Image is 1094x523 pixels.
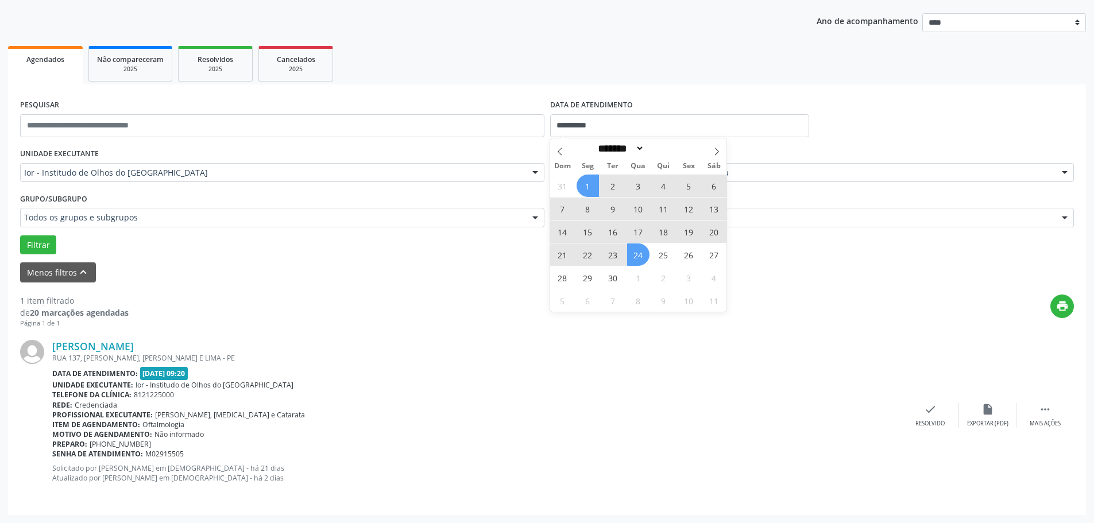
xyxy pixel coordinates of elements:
[198,55,233,64] span: Resolvidos
[52,439,87,449] b: Preparo:
[678,197,700,220] span: Setembro 12, 2025
[551,243,574,266] span: Setembro 21, 2025
[600,162,625,170] span: Ter
[97,65,164,73] div: 2025
[75,400,117,410] span: Credenciada
[602,197,624,220] span: Setembro 9, 2025
[678,220,700,243] span: Setembro 19, 2025
[577,266,599,289] span: Setembro 29, 2025
[676,162,701,170] span: Sex
[52,369,138,378] b: Data de atendimento:
[652,197,675,220] span: Setembro 11, 2025
[703,197,725,220] span: Setembro 13, 2025
[577,220,599,243] span: Setembro 15, 2025
[703,243,725,266] span: Setembro 27, 2025
[924,403,937,416] i: check
[602,289,624,312] span: Outubro 7, 2025
[1030,420,1061,428] div: Mais ações
[678,266,700,289] span: Outubro 3, 2025
[551,197,574,220] span: Setembro 7, 2025
[52,449,143,459] b: Senha de atendimento:
[1039,403,1052,416] i: 
[20,295,129,307] div: 1 item filtrado
[277,55,315,64] span: Cancelados
[550,96,633,114] label: DATA DE ATENDIMENTO
[594,142,645,154] select: Month
[52,390,132,400] b: Telefone da clínica:
[577,197,599,220] span: Setembro 8, 2025
[20,340,44,364] img: img
[551,220,574,243] span: Setembro 14, 2025
[140,367,188,380] span: [DATE] 09:20
[602,243,624,266] span: Setembro 23, 2025
[134,390,174,400] span: 8121225000
[24,167,521,179] span: Ior - Institudo de Olhos do [GEOGRAPHIC_DATA]
[678,289,700,312] span: Outubro 10, 2025
[703,220,725,243] span: Setembro 20, 2025
[26,55,64,64] span: Agendados
[602,220,624,243] span: Setembro 16, 2025
[30,307,129,318] strong: 20 marcações agendadas
[1050,295,1074,318] button: print
[577,175,599,197] span: Setembro 1, 2025
[627,220,650,243] span: Setembro 17, 2025
[77,266,90,278] i: keyboard_arrow_up
[627,289,650,312] span: Outubro 8, 2025
[52,463,902,483] p: Solicitado por [PERSON_NAME] em [DEMOGRAPHIC_DATA] - há 21 dias Atualizado por [PERSON_NAME] em [...
[136,380,293,390] span: Ior - Institudo de Olhos do [GEOGRAPHIC_DATA]
[20,96,59,114] label: PESQUISAR
[967,420,1008,428] div: Exportar (PDF)
[652,175,675,197] span: Setembro 4, 2025
[52,400,72,410] b: Rede:
[701,162,726,170] span: Sáb
[554,167,1051,179] span: [PERSON_NAME], [MEDICAL_DATA] e Catarata
[575,162,600,170] span: Seg
[602,266,624,289] span: Setembro 30, 2025
[602,175,624,197] span: Setembro 2, 2025
[703,266,725,289] span: Outubro 4, 2025
[703,289,725,312] span: Outubro 11, 2025
[52,340,134,352] a: [PERSON_NAME]
[652,289,675,312] span: Outubro 9, 2025
[97,55,164,64] span: Não compareceram
[52,353,902,363] div: RUA 137, [PERSON_NAME], [PERSON_NAME] E LIMA - PE
[652,243,675,266] span: Setembro 25, 2025
[267,65,324,73] div: 2025
[703,175,725,197] span: Setembro 6, 2025
[817,13,918,28] p: Ano de acompanhamento
[551,266,574,289] span: Setembro 28, 2025
[551,175,574,197] span: Agosto 31, 2025
[981,403,994,416] i: insert_drive_file
[52,380,133,390] b: Unidade executante:
[627,197,650,220] span: Setembro 10, 2025
[577,243,599,266] span: Setembro 22, 2025
[554,212,1051,223] span: #00041 - Oftalmologia
[142,420,184,429] span: Oftalmologia
[145,449,184,459] span: M02915505
[915,420,945,428] div: Resolvido
[20,145,99,163] label: UNIDADE EXECUTANTE
[577,289,599,312] span: Outubro 6, 2025
[24,212,521,223] span: Todos os grupos e subgrupos
[20,190,87,208] label: Grupo/Subgrupo
[550,162,575,170] span: Dom
[52,410,153,420] b: Profissional executante:
[625,162,651,170] span: Qua
[627,266,650,289] span: Outubro 1, 2025
[20,307,129,319] div: de
[20,235,56,255] button: Filtrar
[551,289,574,312] span: Outubro 5, 2025
[644,142,682,154] input: Year
[187,65,244,73] div: 2025
[651,162,676,170] span: Qui
[627,243,650,266] span: Setembro 24, 2025
[52,420,140,429] b: Item de agendamento:
[90,439,151,449] span: [PHONE_NUMBER]
[52,429,152,439] b: Motivo de agendamento:
[627,175,650,197] span: Setembro 3, 2025
[652,266,675,289] span: Outubro 2, 2025
[1056,300,1069,312] i: print
[155,410,305,420] span: [PERSON_NAME], [MEDICAL_DATA] e Catarata
[20,319,129,328] div: Página 1 de 1
[678,175,700,197] span: Setembro 5, 2025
